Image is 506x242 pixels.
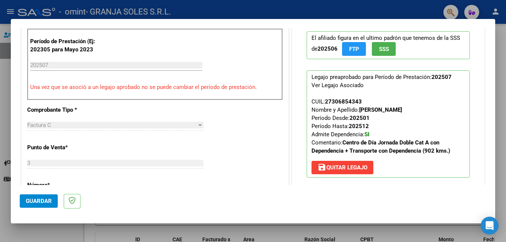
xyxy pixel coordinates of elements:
p: El afiliado figura en el ultimo padrón que tenemos de la SSS de [307,31,470,59]
strong: 202507 [431,74,452,80]
p: Período de Prestación (Ej: 202305 para Mayo 2023 [30,37,105,54]
span: FTP [349,46,359,52]
div: 27306854343 [325,98,362,106]
p: Legajo preaprobado para Período de Prestación: [307,70,470,178]
button: FTP [342,42,366,56]
span: Guardar [26,198,52,204]
button: Quitar Legajo [311,161,373,174]
p: Comprobante Tipo * [27,106,104,114]
strong: SI [364,131,369,138]
p: Una vez que se asoció a un legajo aprobado no se puede cambiar el período de prestación. [30,83,280,92]
strong: Centro de Día Jornada Doble Cat A con Dependencia + Transporte con Dependencia (902 kms.) [311,139,450,154]
div: Ver Legajo Asociado [311,81,364,89]
mat-icon: save [317,163,326,172]
span: Quitar Legajo [317,164,367,171]
div: PREAPROBACIÓN PARA INTEGRACION [292,20,484,195]
strong: 202506 [317,45,338,52]
span: SSS [379,46,389,52]
span: Comentario: [311,139,450,154]
button: Guardar [20,194,58,208]
button: SSS [372,42,396,56]
div: Open Intercom Messenger [481,217,499,235]
span: CUIL: Nombre y Apellido: Período Desde: Período Hasta: Admite Dependencia: [311,98,450,154]
strong: [PERSON_NAME] [359,106,402,113]
strong: 202512 [349,123,369,130]
p: Punto de Venta [27,143,104,152]
span: Factura C [27,122,51,128]
strong: 202501 [350,115,370,121]
p: Número [27,181,104,190]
